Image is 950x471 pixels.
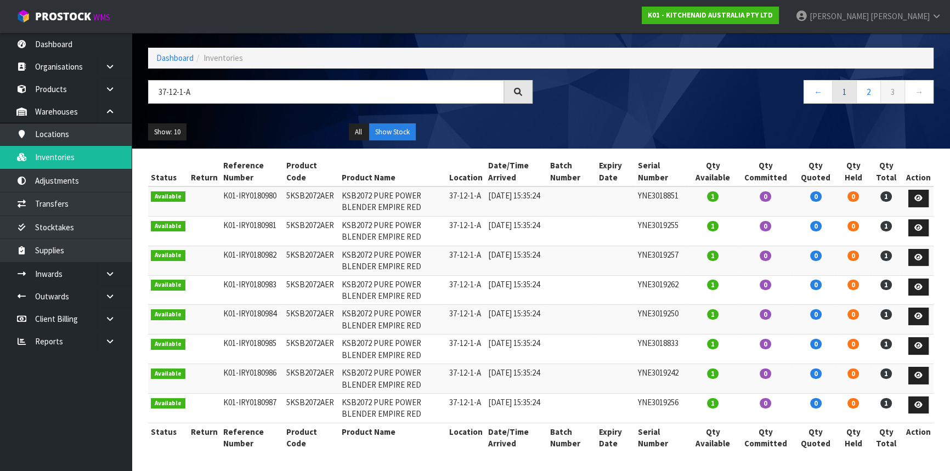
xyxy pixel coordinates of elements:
[794,157,838,186] th: Qty Quoted
[446,186,485,216] td: 37-12-1-A
[339,186,446,216] td: KSB2072 PURE POWER BLENDER EMPIRE RED
[635,334,688,364] td: YNE3018833
[838,423,869,452] th: Qty Held
[446,423,485,452] th: Location
[810,191,822,202] span: 0
[880,280,892,290] span: 1
[596,157,635,186] th: Expiry Date
[810,251,822,261] span: 0
[16,9,30,23] img: cube-alt.png
[635,305,688,334] td: YNE3019250
[446,364,485,394] td: 37-12-1-A
[188,423,220,452] th: Return
[284,186,339,216] td: 5KSB2072AER
[547,157,596,186] th: Batch Number
[151,280,185,291] span: Available
[446,275,485,305] td: 37-12-1-A
[870,11,930,21] span: [PERSON_NAME]
[220,246,284,275] td: K01-IRY0180982
[804,80,833,104] a: ←
[446,216,485,246] td: 37-12-1-A
[760,309,771,320] span: 0
[93,12,110,22] small: WMS
[284,275,339,305] td: 5KSB2072AER
[794,423,838,452] th: Qty Quoted
[880,309,892,320] span: 1
[35,9,91,24] span: ProStock
[339,305,446,334] td: KSB2072 PURE POWER BLENDER EMPIRE RED
[760,251,771,261] span: 0
[188,157,220,186] th: Return
[760,339,771,349] span: 0
[635,186,688,216] td: YNE3018851
[737,157,794,186] th: Qty Committed
[284,157,339,186] th: Product Code
[648,10,773,20] strong: K01 - KITCHENAID AUSTRALIA PTY LTD
[760,221,771,231] span: 0
[880,221,892,231] span: 1
[838,157,869,186] th: Qty Held
[151,309,185,320] span: Available
[446,305,485,334] td: 37-12-1-A
[339,246,446,275] td: KSB2072 PURE POWER BLENDER EMPIRE RED
[847,191,859,202] span: 0
[810,221,822,231] span: 0
[284,423,339,452] th: Product Code
[156,53,194,63] a: Dashboard
[339,334,446,364] td: KSB2072 PURE POWER BLENDER EMPIRE RED
[880,339,892,349] span: 1
[203,53,243,63] span: Inventories
[760,191,771,202] span: 0
[220,186,284,216] td: K01-IRY0180980
[707,251,719,261] span: 1
[635,275,688,305] td: YNE3019262
[220,216,284,246] td: K01-IRY0180981
[549,80,934,107] nav: Page navigation
[707,191,719,202] span: 1
[220,157,284,186] th: Reference Number
[151,250,185,261] span: Available
[707,368,719,379] span: 1
[760,368,771,379] span: 0
[339,423,446,452] th: Product Name
[151,368,185,379] span: Available
[339,393,446,423] td: KSB2072 PURE POWER BLENDER EMPIRE RED
[880,368,892,379] span: 1
[880,251,892,261] span: 1
[760,280,771,290] span: 0
[869,423,903,452] th: Qty Total
[847,398,859,408] span: 0
[847,221,859,231] span: 0
[485,275,547,305] td: [DATE] 15:35:24
[810,11,869,21] span: [PERSON_NAME]
[635,246,688,275] td: YNE3019257
[485,246,547,275] td: [DATE] 15:35:24
[151,339,185,350] span: Available
[446,246,485,275] td: 37-12-1-A
[485,364,547,394] td: [DATE] 15:35:24
[339,275,446,305] td: KSB2072 PURE POWER BLENDER EMPIRE RED
[151,398,185,409] span: Available
[847,251,859,261] span: 0
[339,364,446,394] td: KSB2072 PURE POWER BLENDER EMPIRE RED
[284,393,339,423] td: 5KSB2072AER
[349,123,368,141] button: All
[642,7,779,24] a: K01 - KITCHENAID AUSTRALIA PTY LTD
[446,334,485,364] td: 37-12-1-A
[707,398,719,408] span: 1
[737,423,794,452] th: Qty Committed
[339,157,446,186] th: Product Name
[810,398,822,408] span: 0
[485,423,547,452] th: Date/Time Arrived
[688,157,737,186] th: Qty Available
[869,157,903,186] th: Qty Total
[284,334,339,364] td: 5KSB2072AER
[369,123,416,141] button: Show Stock
[635,216,688,246] td: YNE3019255
[485,393,547,423] td: [DATE] 15:35:24
[847,280,859,290] span: 0
[339,216,446,246] td: KSB2072 PURE POWER BLENDER EMPIRE RED
[810,309,822,320] span: 0
[151,191,185,202] span: Available
[810,368,822,379] span: 0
